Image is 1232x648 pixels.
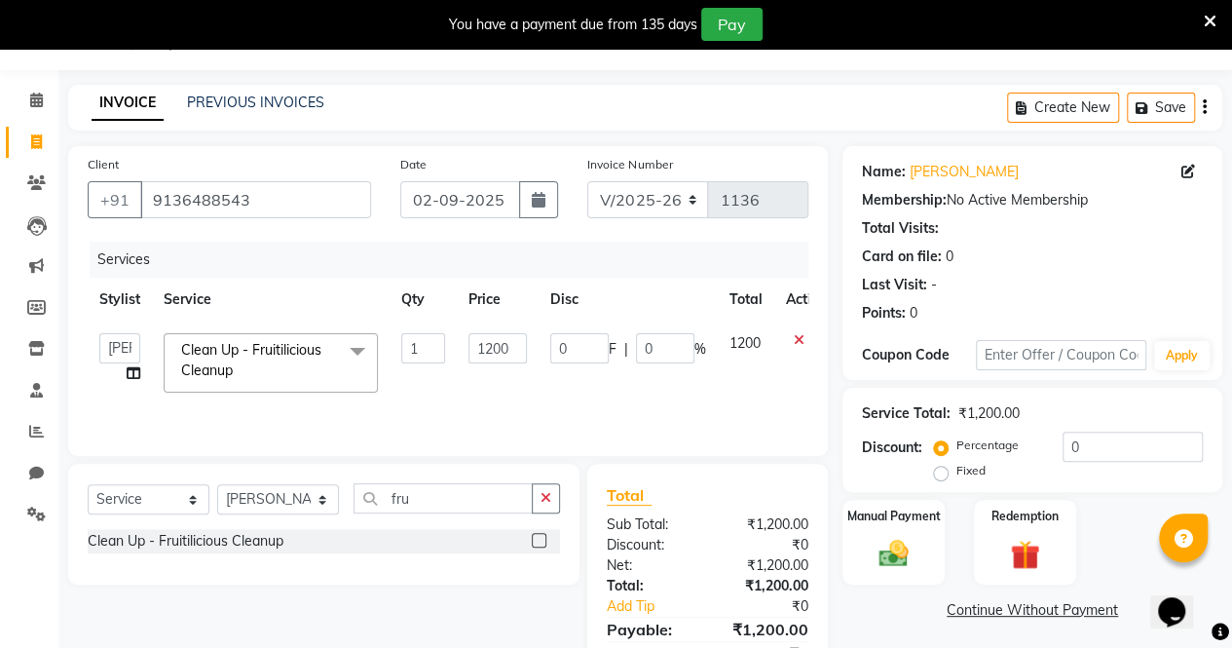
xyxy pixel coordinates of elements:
div: You have a payment due from 135 days [449,15,697,35]
th: Disc [539,278,718,322]
button: Apply [1154,341,1210,370]
label: Invoice Number [587,156,672,173]
div: - [931,275,937,295]
a: PREVIOUS INVOICES [187,94,324,111]
label: Redemption [991,508,1059,525]
th: Price [457,278,539,322]
th: Action [774,278,839,322]
div: Points: [862,303,906,324]
label: Date [400,156,427,173]
div: Payable: [592,618,708,641]
div: 0 [910,303,917,324]
span: F [609,339,616,360]
iframe: chat widget [1150,570,1213,629]
div: ₹0 [727,596,823,617]
div: Membership: [862,190,947,210]
div: ₹1,200.00 [707,576,823,596]
span: | [624,339,628,360]
button: +91 [88,181,142,218]
div: ₹1,200.00 [707,555,823,576]
button: Pay [701,8,763,41]
th: Stylist [88,278,152,322]
label: Manual Payment [847,508,941,525]
div: Clean Up - Fruitilicious Cleanup [88,531,283,552]
div: 0 [946,247,953,267]
span: Total [607,485,652,506]
div: ₹1,200.00 [707,515,823,535]
label: Percentage [956,437,1019,454]
div: Net: [592,555,708,576]
th: Service [152,278,390,322]
span: Clean Up - Fruitilicious Cleanup [181,341,321,379]
div: Discount: [862,438,922,458]
span: % [694,339,706,360]
input: Search or Scan [354,483,533,514]
th: Qty [390,278,457,322]
div: Sub Total: [592,515,708,535]
div: ₹0 [707,535,823,555]
div: ₹1,200.00 [958,403,1020,424]
span: 1200 [729,334,761,352]
div: Discount: [592,535,708,555]
a: [PERSON_NAME] [910,162,1019,182]
img: _cash.svg [870,537,917,571]
div: Last Visit: [862,275,927,295]
button: Create New [1007,93,1119,123]
div: Card on file: [862,247,942,267]
a: Continue Without Payment [846,600,1218,621]
div: Services [90,242,823,278]
div: Coupon Code [862,345,976,365]
input: Enter Offer / Coupon Code [976,340,1146,370]
th: Total [718,278,774,322]
button: Save [1127,93,1195,123]
a: x [233,362,242,379]
label: Client [88,156,119,173]
div: Service Total: [862,403,951,424]
div: Total: [592,576,708,596]
div: ₹1,200.00 [707,618,823,641]
div: Total Visits: [862,218,939,239]
input: Search by Name/Mobile/Email/Code [140,181,371,218]
div: No Active Membership [862,190,1203,210]
a: INVOICE [92,86,164,121]
img: _gift.svg [1001,537,1049,573]
a: Add Tip [592,596,727,617]
label: Fixed [956,462,986,479]
div: Name: [862,162,906,182]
